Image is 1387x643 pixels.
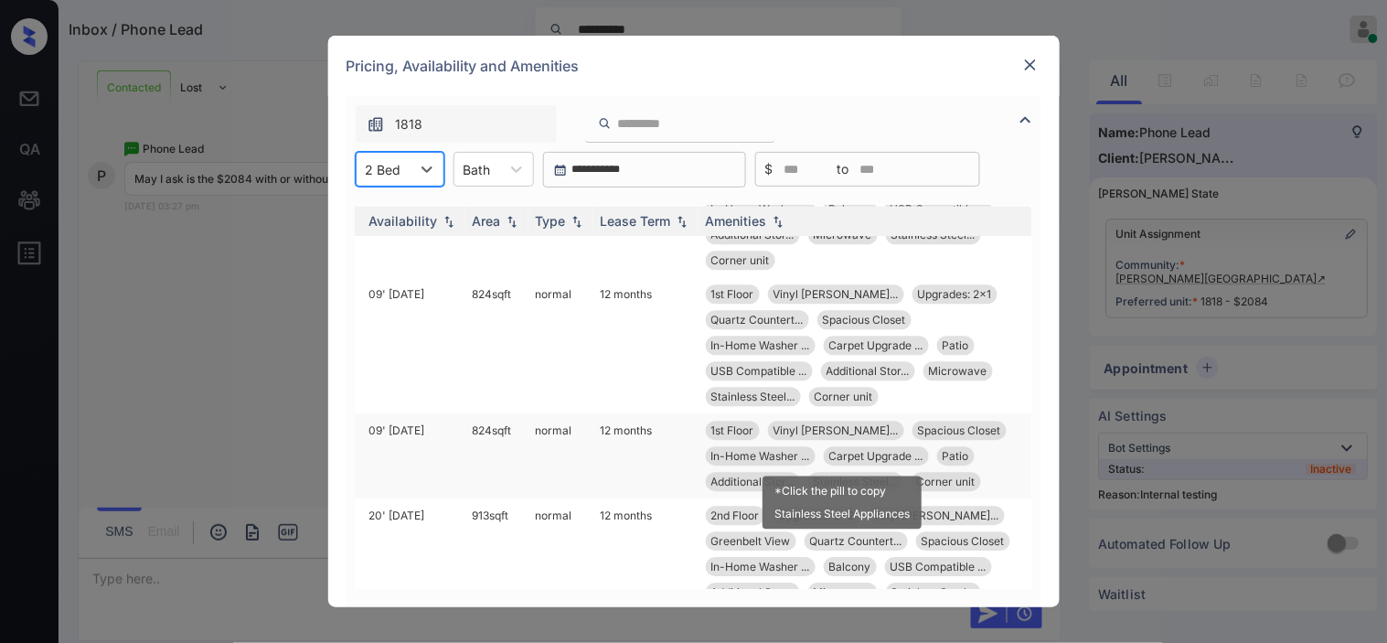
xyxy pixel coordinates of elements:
[810,534,902,548] span: Quartz Countert...
[367,115,385,134] img: icon-zuma
[774,485,910,498] div: *Click the pill to copy
[711,338,810,352] span: In-Home Washer ...
[1021,56,1040,74] img: close
[362,277,465,413] td: 09' [DATE]
[465,413,528,498] td: 824 sqft
[673,215,691,228] img: sorting
[874,509,999,522] span: Vinyl [PERSON_NAME]...
[829,560,871,573] span: Balcony
[765,159,774,179] span: $
[440,215,458,228] img: sorting
[465,498,528,609] td: 913 sqft
[814,585,872,599] span: Microwave
[593,413,699,498] td: 12 months
[774,508,910,521] div: Stainless Steel Appliances
[528,413,593,498] td: normal
[711,509,760,522] span: 2nd Floor
[598,115,612,132] img: icon-zuma
[362,498,465,609] td: 20' [DATE]
[706,213,767,229] div: Amenities
[711,253,770,267] span: Corner unit
[328,36,1060,96] div: Pricing, Availability and Amenities
[711,313,804,327] span: Quartz Countert...
[362,413,465,498] td: 09' [DATE]
[396,114,423,134] span: 1818
[369,213,438,229] div: Availability
[601,213,671,229] div: Lease Term
[711,364,807,378] span: USB Compatible ...
[943,338,969,352] span: Patio
[528,277,593,413] td: normal
[823,313,906,327] span: Spacious Closet
[711,390,795,403] span: Stainless Steel...
[536,213,566,229] div: Type
[711,585,795,599] span: Additional Stor...
[774,287,899,301] span: Vinyl [PERSON_NAME]...
[711,287,754,301] span: 1st Floor
[711,423,754,437] span: 1st Floor
[593,498,699,609] td: 12 months
[829,449,923,463] span: Carpet Upgrade ...
[891,560,987,573] span: USB Compatible ...
[827,364,910,378] span: Additional Stor...
[711,560,810,573] span: In-Home Washer ...
[918,423,1001,437] span: Spacious Closet
[593,277,699,413] td: 12 months
[917,475,976,488] span: Corner unit
[815,390,873,403] span: Corner unit
[711,475,795,488] span: Additional Stor...
[465,277,528,413] td: 824 sqft
[829,338,923,352] span: Carpet Upgrade ...
[711,534,791,548] span: Greenbelt View
[711,449,810,463] span: In-Home Washer ...
[929,364,987,378] span: Microwave
[1015,109,1037,131] img: icon-zuma
[769,215,787,228] img: sorting
[774,423,899,437] span: Vinyl [PERSON_NAME]...
[838,159,849,179] span: to
[568,215,586,228] img: sorting
[503,215,521,228] img: sorting
[943,449,969,463] span: Patio
[528,498,593,609] td: normal
[473,213,501,229] div: Area
[891,585,976,599] span: Stainless Steel...
[922,534,1005,548] span: Spacious Closet
[918,287,992,301] span: Upgrades: 2x1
